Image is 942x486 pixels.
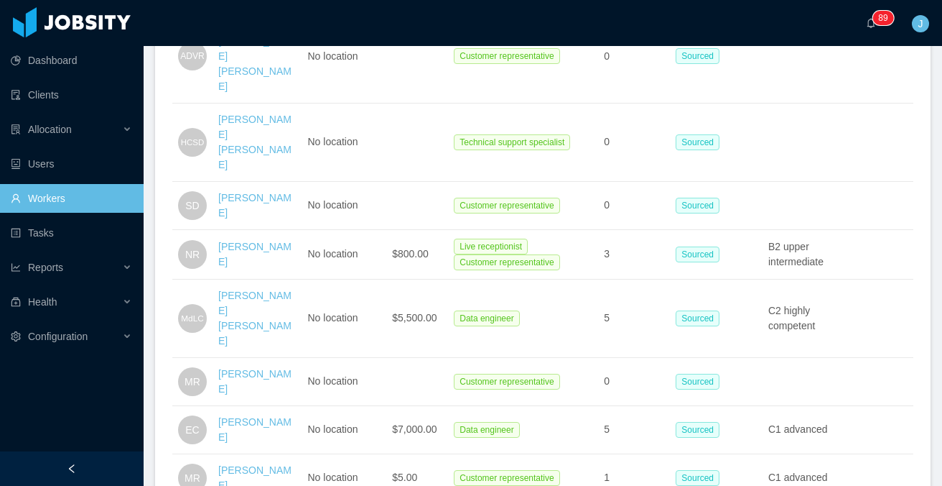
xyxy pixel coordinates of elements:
td: 5 [598,406,670,454]
td: 3 [598,230,670,280]
td: 0 [598,358,670,406]
i: icon: solution [11,124,21,134]
span: Sourced [676,48,719,64]
i: icon: bell [866,18,876,28]
i: icon: setting [11,331,21,341]
span: Sourced [676,311,719,326]
span: $800.00 [392,248,429,260]
span: Sourced [676,134,719,150]
span: MdLC [181,306,203,331]
td: 5 [598,280,670,358]
td: 0 [598,182,670,230]
a: Axel [PERSON_NAME] [PERSON_NAME] [218,20,292,92]
a: [PERSON_NAME] [218,192,292,219]
i: icon: line-chart [11,262,21,272]
span: HCSD [181,130,205,154]
a: Sourced [676,423,725,435]
span: $5.00 [392,472,417,483]
span: SD [185,191,199,220]
a: icon: pie-chartDashboard [11,46,132,75]
span: Live receptionist [454,239,528,255]
td: No location [302,280,386,358]
span: Customer representative [454,255,559,270]
a: Sourced [676,199,725,211]
td: C1 advanced [763,406,834,454]
span: Health [28,296,57,308]
span: Customer representative [454,48,559,64]
td: No location [302,230,386,280]
span: Allocation [28,124,72,135]
a: Sourced [676,472,725,483]
a: [PERSON_NAME] [218,416,292,443]
span: Customer representative [454,470,559,486]
a: icon: userWorkers [11,184,132,213]
span: MR [185,367,200,396]
span: Sourced [676,374,719,390]
a: Sourced [676,136,725,147]
td: C2 highly competent [763,280,834,358]
a: icon: auditClients [11,81,132,109]
td: No location [302,104,386,182]
span: NR [185,240,200,269]
a: [PERSON_NAME] [218,368,292,395]
a: icon: profileTasks [11,219,132,247]
span: Reports [28,262,63,273]
td: B2 upper intermediate [763,230,834,280]
span: Technical support specialist [454,134,570,150]
td: No location [302,182,386,230]
span: Data engineer [454,311,519,326]
span: Customer representative [454,198,559,214]
span: Configuration [28,331,88,342]
td: 0 [598,104,670,182]
a: Sourced [676,50,725,61]
p: 8 [878,11,883,25]
span: EC [185,416,199,444]
a: [PERSON_NAME] [PERSON_NAME] [218,290,292,347]
span: J [918,15,923,32]
i: icon: medicine-box [11,297,21,307]
td: No location [302,358,386,406]
td: No location [302,406,386,454]
sup: 89 [872,11,893,25]
p: 9 [883,11,888,25]
span: Data engineer [454,422,519,438]
a: Sourced [676,248,725,260]
span: ADVR [180,44,205,69]
span: Sourced [676,422,719,438]
td: 0 [598,10,670,104]
a: Sourced [676,312,725,324]
span: Sourced [676,198,719,214]
a: Sourced [676,375,725,387]
span: Customer representative [454,374,559,390]
span: $5,500.00 [392,312,437,324]
span: Sourced [676,247,719,262]
span: Sourced [676,470,719,486]
span: $7,000.00 [392,423,437,435]
td: No location [302,10,386,104]
a: [PERSON_NAME] [PERSON_NAME] [218,114,292,170]
a: [PERSON_NAME] [218,241,292,267]
a: icon: robotUsers [11,150,132,178]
